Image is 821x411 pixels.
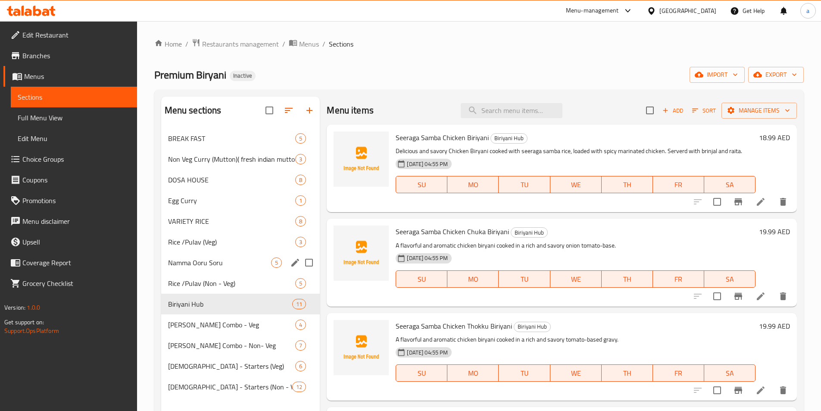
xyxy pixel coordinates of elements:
span: Biriyani Hub [168,299,293,309]
div: VARIETY RICE8 [161,211,320,232]
div: Namma Ooru Soru5edit [161,252,320,273]
span: 12 [293,383,306,391]
span: Biriyani Hub [514,322,550,332]
span: Version: [4,302,25,313]
span: SA [708,367,752,380]
div: Ghee Rice Combo - Veg [168,320,296,330]
a: Branches [3,45,137,66]
span: FR [656,367,701,380]
span: WE [554,367,598,380]
button: delete [773,380,793,401]
span: Rice /Pulav (Non - Veg) [168,278,296,289]
button: TH [602,270,653,288]
span: Restaurants management [202,39,279,49]
input: search [461,103,562,118]
span: 8 [296,176,306,184]
span: Add [661,106,684,116]
li: / [322,39,325,49]
span: 8 [296,217,306,226]
span: FR [656,179,701,191]
span: 5 [296,135,306,143]
button: MO [447,176,499,193]
span: Biriyani Hub [511,228,547,238]
a: Edit menu item [755,291,766,301]
span: Sections [18,92,130,102]
div: Rice /Pulav (Veg) [168,237,296,247]
span: Select to update [708,287,726,305]
span: Edit Restaurant [22,30,130,40]
span: Biriyani Hub [491,133,527,143]
span: 4 [296,321,306,329]
img: Seeraga Samba Chicken Thokku Biriyani [334,320,389,375]
span: [DEMOGRAPHIC_DATA] - Starters (Non - Veg) [168,382,293,392]
span: Select to update [708,381,726,399]
span: 1 [296,197,306,205]
div: Biriyani Hub [490,133,528,144]
span: Select to update [708,193,726,211]
div: [DEMOGRAPHIC_DATA] - Starters (Veg)6 [161,356,320,376]
div: items [292,299,306,309]
button: Branch-specific-item [728,380,749,401]
button: SA [704,364,755,382]
p: Delicious and savory Chicken Biryani cooked with seeraga samba rice, loaded with spicy marinated ... [396,146,755,157]
span: Edit Menu [18,133,130,144]
span: Seeraga Samba Chicken Chuka Biriyani [396,225,509,238]
div: DOSA HOUSE8 [161,169,320,190]
span: 5 [296,279,306,288]
div: BREAK FAST5 [161,128,320,149]
a: Promotions [3,190,137,211]
span: Full Menu View [18,113,130,123]
span: Grocery Checklist [22,278,130,289]
p: A flavorful and aromatic chicken biryani cooked in a rich and savory onion tomato-base. [396,240,755,251]
button: TH [602,364,653,382]
button: SU [396,176,447,193]
a: Coupons [3,169,137,190]
button: Add [659,104,687,117]
span: TH [605,179,649,191]
div: Rice /Pulav (Non - Veg)5 [161,273,320,294]
span: Menus [24,71,130,82]
span: Coupons [22,175,130,185]
button: WE [550,364,602,382]
span: 6 [296,362,306,370]
button: FR [653,364,704,382]
span: SU [400,367,444,380]
div: items [295,278,306,289]
a: Menus [289,38,319,50]
span: Sort [692,106,716,116]
div: items [295,237,306,247]
button: export [748,67,804,83]
h2: Menu sections [165,104,222,117]
span: Seeraga Samba Chicken Thokku Biriyani [396,320,512,333]
div: Chinese - Starters (Veg) [168,361,296,371]
button: FR [653,176,704,193]
span: VARIETY RICE [168,216,296,226]
button: SU [396,270,447,288]
span: [DATE] 04:55 PM [403,160,451,168]
a: Choice Groups [3,149,137,169]
p: A flavorful and aromatic chicken biryani cooked in a rich and savory tomato-based gravy. [396,334,755,345]
div: [GEOGRAPHIC_DATA] [659,6,716,16]
div: Biriyani Hub [514,322,551,332]
div: [DEMOGRAPHIC_DATA] - Starters (Non - Veg)12 [161,376,320,397]
button: SU [396,364,447,382]
span: Premium Biryani [154,65,226,85]
span: Menus [299,39,319,49]
span: Seeraga Samba Chicken Biriyani [396,131,489,144]
nav: breadcrumb [154,38,804,50]
div: items [295,175,306,185]
a: Full Menu View [11,107,137,128]
div: Biriyani Hub [511,227,548,238]
div: items [295,216,306,226]
span: DOSA HOUSE [168,175,296,185]
button: delete [773,286,793,307]
span: MO [451,367,495,380]
button: MO [447,364,499,382]
span: TH [605,367,649,380]
span: [DATE] 04:55 PM [403,254,451,262]
button: TU [499,176,550,193]
span: TH [605,273,649,286]
div: Egg Curry [168,195,296,206]
a: Upsell [3,232,137,252]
